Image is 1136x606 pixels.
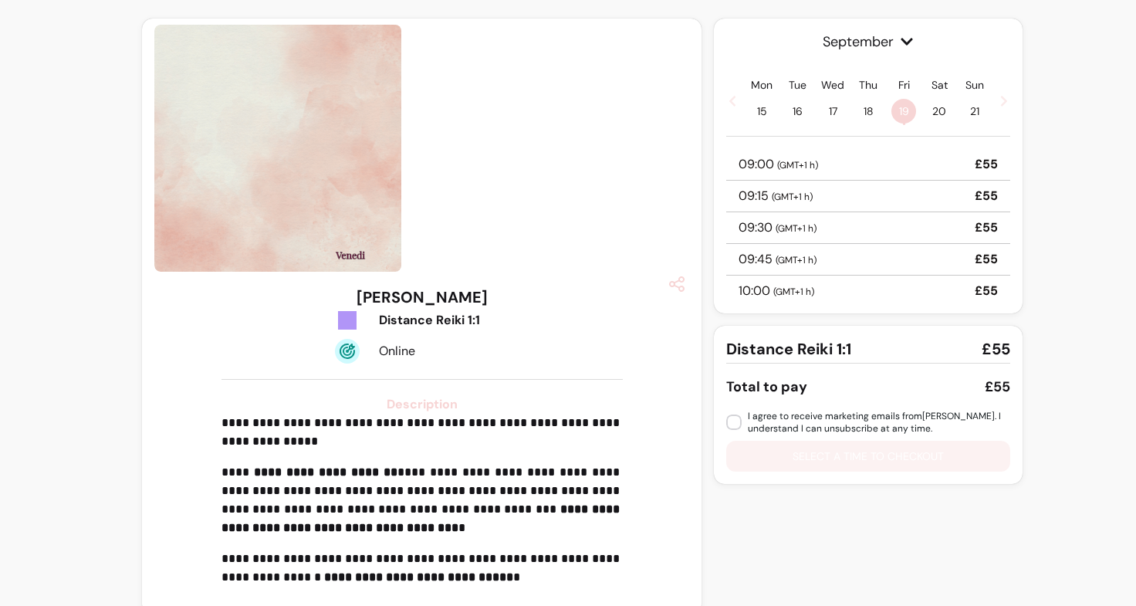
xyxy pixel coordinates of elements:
span: • [902,116,906,131]
span: 21 [962,99,987,124]
span: September [726,31,1010,52]
p: Sun [965,77,984,93]
span: 19 [891,99,916,124]
span: Distance Reiki 1:1 [726,338,851,360]
span: ( GMT+1 h ) [776,254,816,266]
span: 15 [749,99,774,124]
span: ( GMT+1 h ) [777,159,818,171]
span: ( GMT+1 h ) [776,222,816,235]
p: Mon [751,77,773,93]
div: £55 [985,376,1010,398]
img: Tickets Icon [335,308,360,333]
p: Tue [789,77,806,93]
p: Sat [931,77,948,93]
h3: Description [221,395,623,414]
div: Online [379,342,522,361]
p: 09:30 [739,218,816,237]
p: 09:15 [739,187,813,205]
p: 10:00 [739,282,814,300]
p: 09:00 [739,155,818,174]
p: £55 [975,282,998,300]
img: https://d3pz9znudhj10h.cloudfront.net/4474309c-0d31-47d9-a28d-1e7a2afb1883 [154,25,401,272]
span: 17 [820,99,845,124]
span: 20 [927,99,952,124]
h3: [PERSON_NAME] [357,286,488,308]
p: Fri [898,77,910,93]
span: £55 [982,338,1010,360]
p: 09:45 [739,250,816,269]
p: £55 [975,155,998,174]
p: £55 [975,218,998,237]
span: 18 [856,99,881,124]
span: ( GMT+1 h ) [772,191,813,203]
p: Thu [859,77,877,93]
span: ( GMT+1 h ) [773,286,814,298]
p: £55 [975,250,998,269]
p: Wed [821,77,844,93]
div: Distance Reiki 1:1 [379,311,522,330]
p: £55 [975,187,998,205]
span: 16 [785,99,810,124]
div: Total to pay [726,376,807,398]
